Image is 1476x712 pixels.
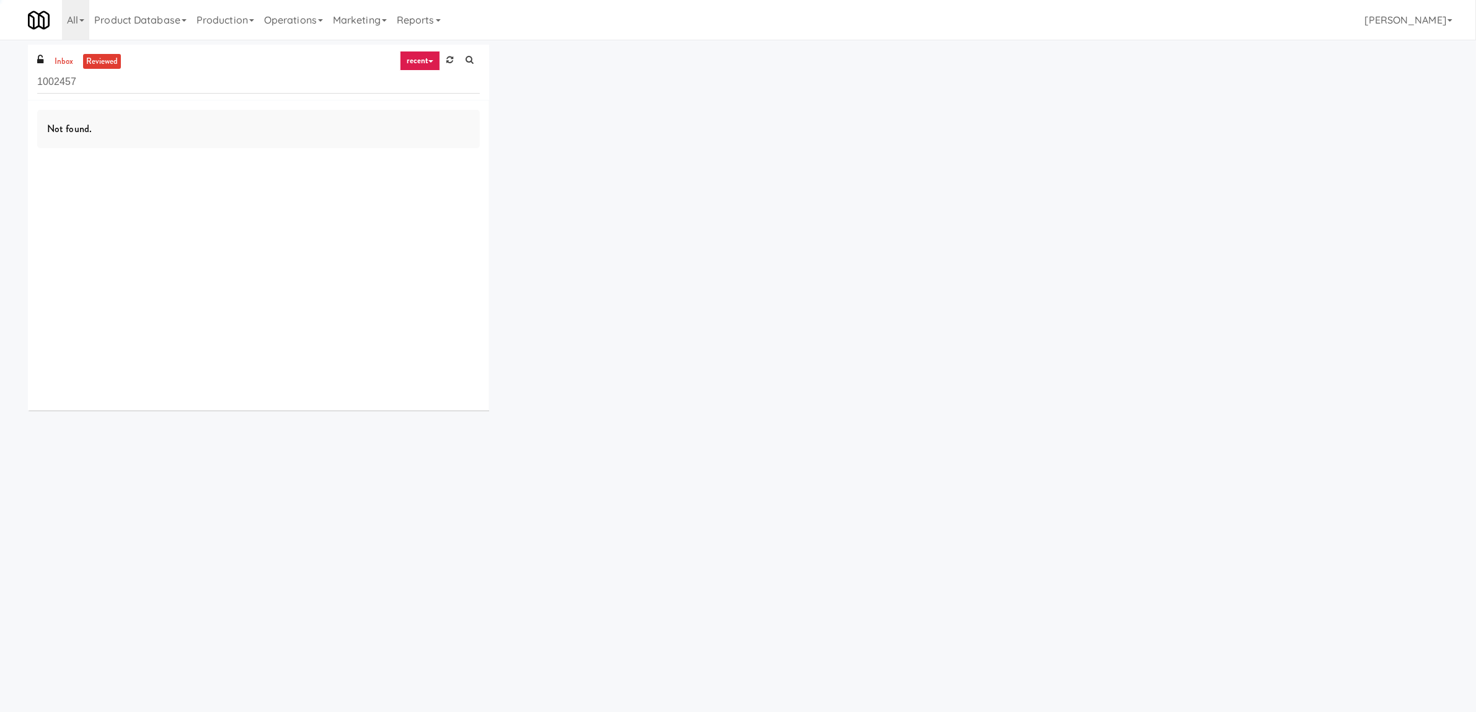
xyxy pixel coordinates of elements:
span: Not found. [47,122,92,136]
input: Search vision orders [37,71,480,94]
img: Micromart [28,9,50,31]
a: inbox [51,54,77,69]
a: recent [400,51,441,71]
a: reviewed [83,54,122,69]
